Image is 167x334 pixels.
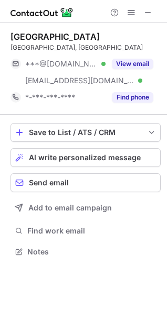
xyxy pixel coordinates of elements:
[27,226,156,236] span: Find work email
[27,247,156,257] span: Notes
[25,76,134,85] span: [EMAIL_ADDRESS][DOMAIN_NAME]
[11,123,161,142] button: save-profile-one-click
[29,179,69,187] span: Send email
[11,43,161,52] div: [GEOGRAPHIC_DATA], [GEOGRAPHIC_DATA]
[112,59,153,69] button: Reveal Button
[29,128,142,137] div: Save to List / ATS / CRM
[11,173,161,192] button: Send email
[28,204,112,212] span: Add to email campaign
[112,92,153,103] button: Reveal Button
[11,31,100,42] div: [GEOGRAPHIC_DATA]
[11,6,74,19] img: ContactOut v5.3.10
[11,198,161,217] button: Add to email campaign
[11,148,161,167] button: AI write personalized message
[29,153,141,162] span: AI write personalized message
[11,244,161,259] button: Notes
[11,224,161,238] button: Find work email
[25,59,98,69] span: ***@[DOMAIN_NAME]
